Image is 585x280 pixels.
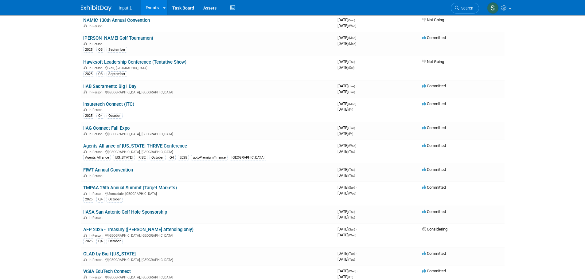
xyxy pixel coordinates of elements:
[357,101,358,106] span: -
[89,24,104,28] span: In-Person
[83,89,333,94] div: [GEOGRAPHIC_DATA], [GEOGRAPHIC_DATA]
[107,239,123,244] div: October
[337,251,357,256] span: [DATE]
[356,59,357,64] span: -
[337,257,355,262] span: [DATE]
[357,269,358,273] span: -
[84,90,87,93] img: In-Person Event
[337,191,356,195] span: [DATE]
[348,174,355,177] span: (Thu)
[356,18,357,22] span: -
[337,209,357,214] span: [DATE]
[84,132,87,135] img: In-Person Event
[119,6,132,10] span: Input 1
[84,108,87,111] img: In-Person Event
[89,66,104,70] span: In-Person
[89,174,104,178] span: In-Person
[83,197,94,202] div: 2025
[107,197,123,202] div: October
[357,35,358,40] span: -
[348,42,356,45] span: (Mon)
[459,6,473,10] span: Search
[83,71,94,77] div: 2025
[83,18,150,23] a: NAMIC 130th Annual Convention
[96,239,104,244] div: Q4
[356,125,357,130] span: -
[337,274,353,279] span: [DATE]
[337,18,357,22] span: [DATE]
[348,132,353,136] span: (Fri)
[83,274,333,279] div: [GEOGRAPHIC_DATA], [GEOGRAPHIC_DATA]
[422,209,446,214] span: Committed
[89,132,104,136] span: In-Person
[84,192,87,195] img: In-Person Event
[348,192,356,195] span: (Wed)
[84,275,87,278] img: In-Person Event
[356,185,357,190] span: -
[84,216,87,219] img: In-Person Event
[83,191,333,196] div: Scottsdale, [GEOGRAPHIC_DATA]
[337,23,356,28] span: [DATE]
[83,131,333,136] div: [GEOGRAPHIC_DATA], [GEOGRAPHIC_DATA]
[89,42,104,46] span: In-Person
[150,155,166,160] div: October
[83,257,333,262] div: [GEOGRAPHIC_DATA], [GEOGRAPHIC_DATA]
[337,227,357,231] span: [DATE]
[348,186,355,189] span: (Sun)
[83,239,94,244] div: 2025
[451,3,479,14] a: Search
[348,126,355,130] span: (Tue)
[178,155,189,160] div: 2025
[89,258,104,262] span: In-Person
[422,251,446,256] span: Committed
[356,251,357,256] span: -
[83,185,177,191] a: TMPAA 25th Annual Summit (Target Markets)
[337,35,358,40] span: [DATE]
[356,227,357,231] span: -
[348,85,355,88] span: (Tue)
[81,5,111,11] img: ExhibitDay
[83,155,111,160] div: Agents Alliance
[83,209,167,215] a: IIASA San Antonio Golf Hole Sponsorship
[113,155,135,160] div: [US_STATE]
[83,233,333,238] div: [GEOGRAPHIC_DATA], [GEOGRAPHIC_DATA]
[83,227,193,232] a: AFP 2025 - Treasury ([PERSON_NAME] attending only)
[83,269,131,274] a: WSIA EduTech Connect
[348,66,354,69] span: (Sat)
[348,60,355,64] span: (Thu)
[348,216,355,219] span: (Thu)
[356,84,357,88] span: -
[84,150,87,153] img: In-Person Event
[348,275,353,279] span: (Fri)
[422,35,446,40] span: Committed
[89,108,104,112] span: In-Person
[348,210,355,214] span: (Thu)
[337,269,358,273] span: [DATE]
[337,59,357,64] span: [DATE]
[230,155,266,160] div: [GEOGRAPHIC_DATA]
[84,234,87,237] img: In-Person Event
[348,36,356,40] span: (Mon)
[337,185,357,190] span: [DATE]
[422,167,446,172] span: Committed
[83,143,187,149] a: Agents Alliance of [US_STATE] THRIVE Conference
[168,155,176,160] div: Q4
[348,24,356,28] span: (Wed)
[83,65,333,70] div: Vail, [GEOGRAPHIC_DATA]
[337,167,357,172] span: [DATE]
[422,227,447,231] span: Considering
[422,59,444,64] span: Not Going
[348,270,356,273] span: (Wed)
[337,131,353,136] span: [DATE]
[348,258,355,261] span: (Tue)
[348,168,355,172] span: (Thu)
[337,101,358,106] span: [DATE]
[84,42,87,45] img: In-Person Event
[83,59,186,65] a: Hawksoft Leadership Conference (Tentative Show)
[96,197,104,202] div: Q4
[422,143,446,148] span: Committed
[83,101,134,107] a: Insuretech Connect (ITC)
[89,192,104,196] span: In-Person
[84,66,87,69] img: In-Person Event
[422,101,446,106] span: Committed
